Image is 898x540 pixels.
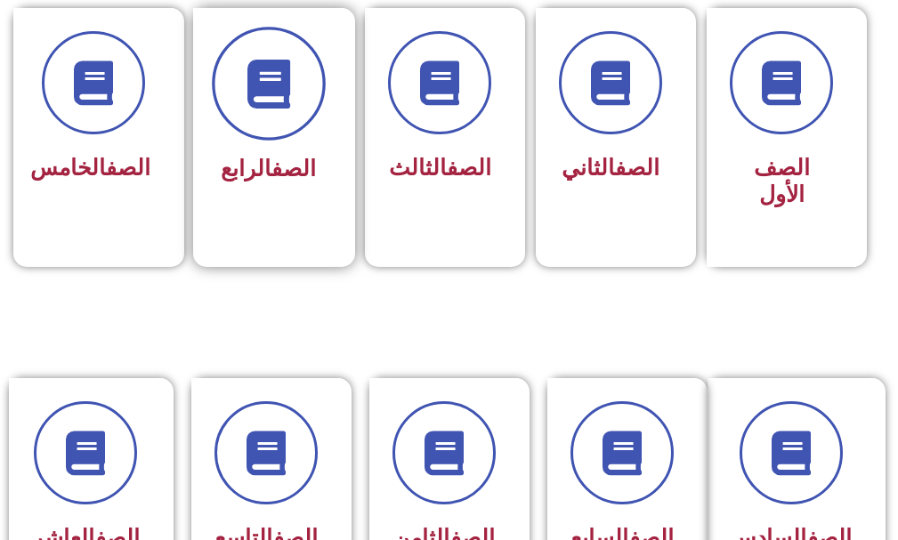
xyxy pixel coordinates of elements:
[562,155,659,181] span: الثاني
[447,155,491,181] a: الصف
[30,155,150,181] span: الخامس
[615,155,659,181] a: الصف
[271,156,316,181] a: الصف
[754,155,810,207] span: الصف الأول
[106,155,150,181] a: الصف
[389,155,491,181] span: الثالث
[221,156,316,181] span: الرابع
